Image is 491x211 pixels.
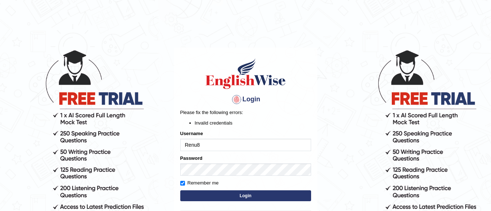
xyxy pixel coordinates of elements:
[195,119,311,126] li: Invalid credentials
[180,179,219,187] label: Remember me
[180,155,202,162] label: Password
[180,94,311,105] h4: Login
[204,57,287,90] img: Logo of English Wise sign in for intelligent practice with AI
[180,130,203,137] label: Username
[180,190,311,201] button: Login
[180,109,311,116] p: Please fix the following errors:
[180,181,185,186] input: Remember me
